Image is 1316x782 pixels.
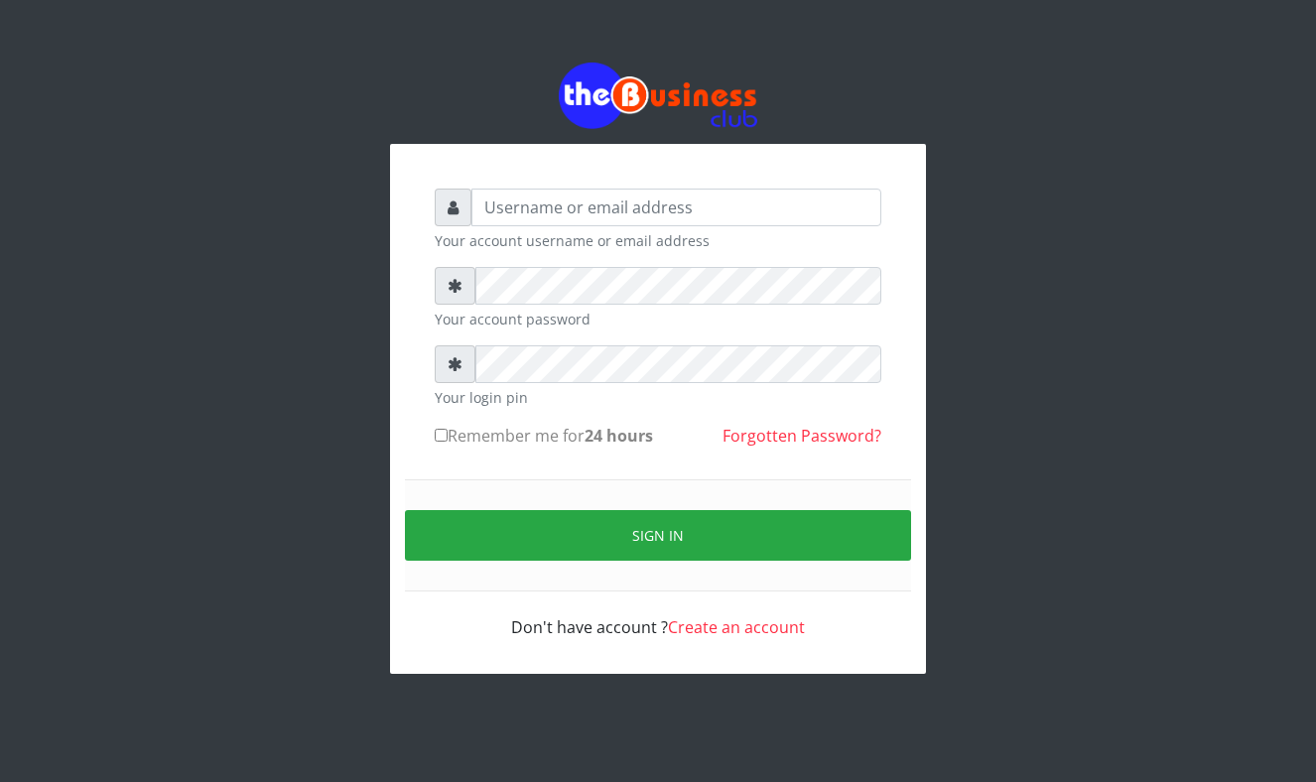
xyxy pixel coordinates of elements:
[435,591,881,639] div: Don't have account ?
[471,189,881,226] input: Username or email address
[435,309,881,329] small: Your account password
[405,510,911,561] button: Sign in
[435,424,653,448] label: Remember me for
[435,230,881,251] small: Your account username or email address
[668,616,805,638] a: Create an account
[723,425,881,447] a: Forgotten Password?
[435,387,881,408] small: Your login pin
[435,429,448,442] input: Remember me for24 hours
[585,425,653,447] b: 24 hours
